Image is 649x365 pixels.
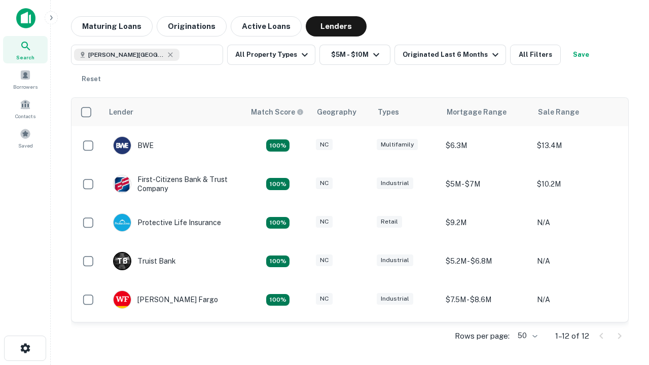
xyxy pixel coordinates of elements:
[266,255,290,268] div: Matching Properties: 3, hasApolloMatch: undefined
[403,49,501,61] div: Originated Last 6 Months
[441,126,532,165] td: $6.3M
[532,280,623,319] td: N/A
[394,45,506,65] button: Originated Last 6 Months
[377,216,402,228] div: Retail
[113,290,218,309] div: [PERSON_NAME] Fargo
[455,330,510,342] p: Rows per page:
[316,216,333,228] div: NC
[114,175,131,193] img: picture
[266,139,290,152] div: Matching Properties: 2, hasApolloMatch: undefined
[3,124,48,152] a: Saved
[227,45,315,65] button: All Property Types
[441,280,532,319] td: $7.5M - $8.6M
[71,16,153,36] button: Maturing Loans
[555,330,589,342] p: 1–12 of 12
[3,65,48,93] a: Borrowers
[266,217,290,229] div: Matching Properties: 2, hasApolloMatch: undefined
[377,177,413,189] div: Industrial
[117,256,127,267] p: T B
[75,69,107,89] button: Reset
[157,16,227,36] button: Originations
[316,293,333,305] div: NC
[231,16,302,36] button: Active Loans
[266,178,290,190] div: Matching Properties: 2, hasApolloMatch: undefined
[319,45,390,65] button: $5M - $10M
[598,284,649,333] iframe: Chat Widget
[441,319,532,357] td: $8.8M
[16,53,34,61] span: Search
[532,98,623,126] th: Sale Range
[447,106,507,118] div: Mortgage Range
[532,319,623,357] td: N/A
[15,112,35,120] span: Contacts
[18,141,33,150] span: Saved
[3,36,48,63] a: Search
[565,45,597,65] button: Save your search to get updates of matches that match your search criteria.
[532,203,623,242] td: N/A
[316,254,333,266] div: NC
[317,106,356,118] div: Geography
[114,214,131,231] img: picture
[377,293,413,305] div: Industrial
[113,136,154,155] div: BWE
[532,242,623,280] td: N/A
[109,106,133,118] div: Lender
[441,98,532,126] th: Mortgage Range
[377,254,413,266] div: Industrial
[114,137,131,154] img: picture
[251,106,304,118] div: Capitalize uses an advanced AI algorithm to match your search with the best lender. The match sco...
[16,8,35,28] img: capitalize-icon.png
[378,106,399,118] div: Types
[441,165,532,203] td: $5M - $7M
[266,294,290,306] div: Matching Properties: 2, hasApolloMatch: undefined
[245,98,311,126] th: Capitalize uses an advanced AI algorithm to match your search with the best lender. The match sco...
[13,83,38,91] span: Borrowers
[88,50,164,59] span: [PERSON_NAME][GEOGRAPHIC_DATA], [GEOGRAPHIC_DATA]
[532,165,623,203] td: $10.2M
[251,106,302,118] h6: Match Score
[441,203,532,242] td: $9.2M
[311,98,372,126] th: Geography
[113,252,176,270] div: Truist Bank
[441,242,532,280] td: $5.2M - $6.8M
[316,139,333,151] div: NC
[113,213,221,232] div: Protective Life Insurance
[103,98,245,126] th: Lender
[3,95,48,122] a: Contacts
[514,328,539,343] div: 50
[114,291,131,308] img: picture
[372,98,441,126] th: Types
[113,175,235,193] div: First-citizens Bank & Trust Company
[377,139,418,151] div: Multifamily
[532,126,623,165] td: $13.4M
[316,177,333,189] div: NC
[510,45,561,65] button: All Filters
[306,16,367,36] button: Lenders
[538,106,579,118] div: Sale Range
